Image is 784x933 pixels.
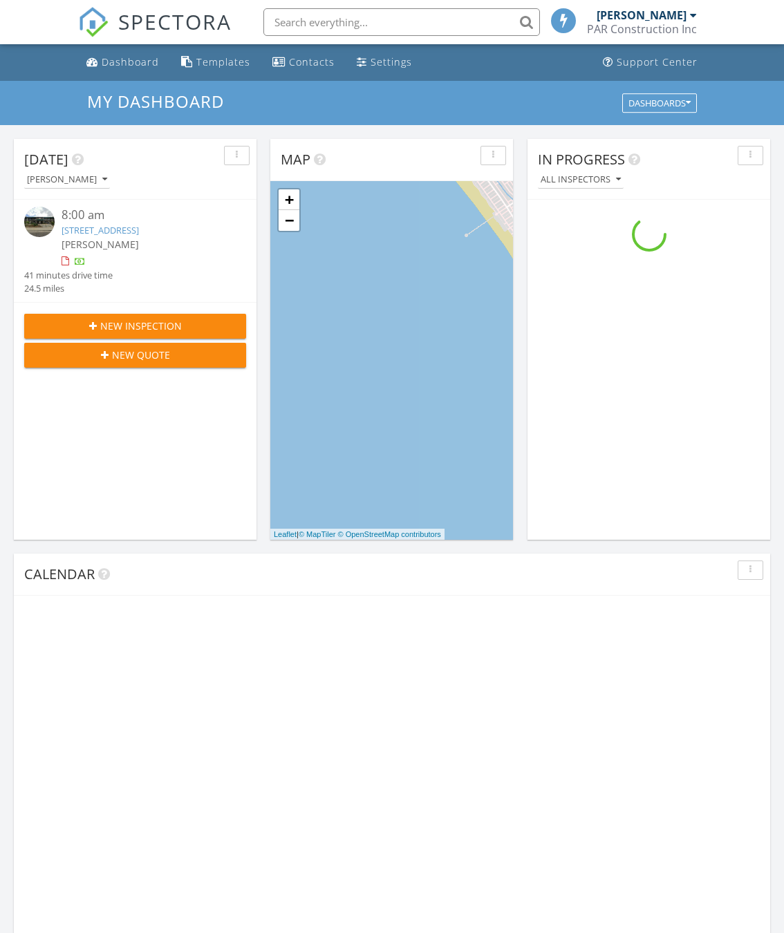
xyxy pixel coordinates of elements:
[78,7,109,37] img: The Best Home Inspection Software - Spectora
[279,210,299,231] a: Zoom out
[24,207,55,237] img: streetview
[617,55,698,68] div: Support Center
[597,50,703,75] a: Support Center
[62,207,228,224] div: 8:00 am
[196,55,250,68] div: Templates
[263,8,540,36] input: Search everything...
[100,319,182,333] span: New Inspection
[176,50,256,75] a: Templates
[338,530,441,538] a: © OpenStreetMap contributors
[538,171,624,189] button: All Inspectors
[24,343,246,368] button: New Quote
[299,530,336,538] a: © MapTiler
[541,175,621,185] div: All Inspectors
[371,55,412,68] div: Settings
[351,50,418,75] a: Settings
[62,224,139,236] a: [STREET_ADDRESS]
[24,150,68,169] span: [DATE]
[270,529,445,540] div: |
[62,238,139,251] span: [PERSON_NAME]
[622,93,697,113] button: Dashboards
[102,55,159,68] div: Dashboard
[24,314,246,339] button: New Inspection
[81,50,165,75] a: Dashboard
[24,171,110,189] button: [PERSON_NAME]
[587,22,697,36] div: PAR Construction Inc
[78,19,232,48] a: SPECTORA
[274,530,297,538] a: Leaflet
[27,175,107,185] div: [PERSON_NAME]
[267,50,340,75] a: Contacts
[24,269,113,282] div: 41 minutes drive time
[24,565,95,583] span: Calendar
[87,90,224,113] span: My Dashboard
[112,348,170,362] span: New Quote
[597,8,687,22] div: [PERSON_NAME]
[628,98,691,108] div: Dashboards
[538,150,625,169] span: In Progress
[24,282,113,295] div: 24.5 miles
[279,189,299,210] a: Zoom in
[289,55,335,68] div: Contacts
[281,150,310,169] span: Map
[118,7,232,36] span: SPECTORA
[24,207,246,295] a: 8:00 am [STREET_ADDRESS] [PERSON_NAME] 41 minutes drive time 24.5 miles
